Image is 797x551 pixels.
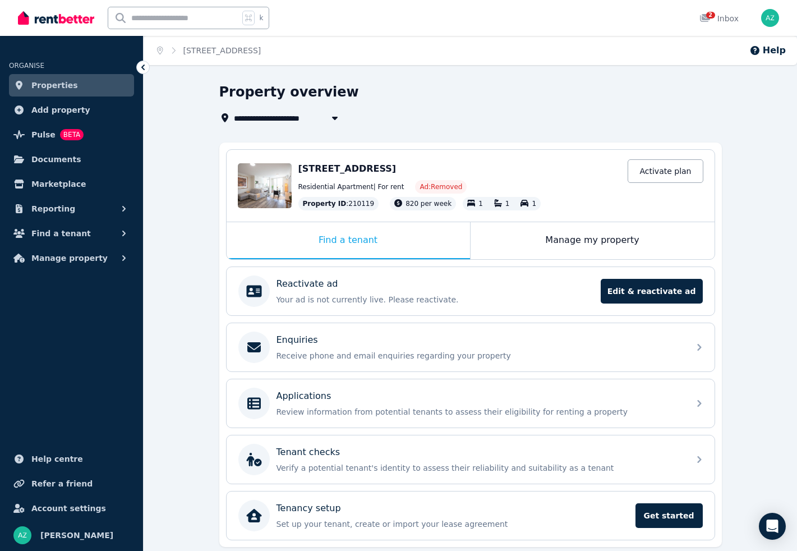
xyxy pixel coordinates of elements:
div: Find a tenant [227,222,470,259]
a: Properties [9,74,134,97]
span: BETA [60,129,84,140]
a: Refer a friend [9,472,134,495]
a: Account settings [9,497,134,520]
a: EnquiriesReceive phone and email enquiries regarding your property [227,323,715,371]
p: Review information from potential tenants to assess their eligibility for renting a property [277,406,683,417]
span: Property ID [303,199,347,208]
div: Open Intercom Messenger [759,513,786,540]
span: 2 [706,12,715,19]
p: Set up your tenant, create or import your lease agreement [277,518,629,530]
span: 1 [505,200,510,208]
div: Manage my property [471,222,715,259]
p: Tenancy setup [277,502,341,515]
span: Find a tenant [31,227,91,240]
img: RentBetter [18,10,94,26]
a: [STREET_ADDRESS] [183,46,261,55]
a: Activate plan [628,159,703,183]
button: Find a tenant [9,222,134,245]
span: Marketplace [31,177,86,191]
img: Anna Zhu [13,526,31,544]
span: Refer a friend [31,477,93,490]
span: Manage property [31,251,108,265]
a: Tenant checksVerify a potential tenant's identity to assess their reliability and suitability as ... [227,435,715,484]
a: Help centre [9,448,134,470]
span: Residential Apartment | For rent [298,182,404,191]
h1: Property overview [219,83,359,101]
p: Applications [277,389,331,403]
span: 820 per week [406,200,452,208]
span: Reporting [31,202,75,215]
a: Documents [9,148,134,171]
p: Receive phone and email enquiries regarding your property [277,350,683,361]
span: [STREET_ADDRESS] [298,163,397,174]
span: Pulse [31,128,56,141]
p: Enquiries [277,333,318,347]
p: Tenant checks [277,446,340,459]
a: ApplicationsReview information from potential tenants to assess their eligibility for renting a p... [227,379,715,428]
a: PulseBETA [9,123,134,146]
span: Help centre [31,452,83,466]
span: [PERSON_NAME] [40,529,113,542]
span: Edit & reactivate ad [601,279,703,304]
span: Get started [635,503,703,528]
span: 1 [532,200,536,208]
img: Anna Zhu [761,9,779,27]
a: Add property [9,99,134,121]
span: ORGANISE [9,62,44,70]
a: Marketplace [9,173,134,195]
button: Help [749,44,786,57]
span: k [259,13,263,22]
span: Properties [31,79,78,92]
button: Reporting [9,198,134,220]
p: Reactivate ad [277,277,338,291]
span: Documents [31,153,81,166]
a: Tenancy setupSet up your tenant, create or import your lease agreementGet started [227,492,715,540]
a: Reactivate adYour ad is not currently live. Please reactivate.Edit & reactivate ad [227,267,715,315]
nav: Breadcrumb [144,36,274,65]
span: 1 [478,200,483,208]
p: Your ad is not currently live. Please reactivate. [277,294,594,305]
div: Inbox [699,13,739,24]
p: Verify a potential tenant's identity to assess their reliability and suitability as a tenant [277,462,683,474]
span: Account settings [31,502,106,515]
span: Add property [31,103,90,117]
span: Ad: Removed [420,182,462,191]
button: Manage property [9,247,134,269]
div: : 210119 [298,197,379,210]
